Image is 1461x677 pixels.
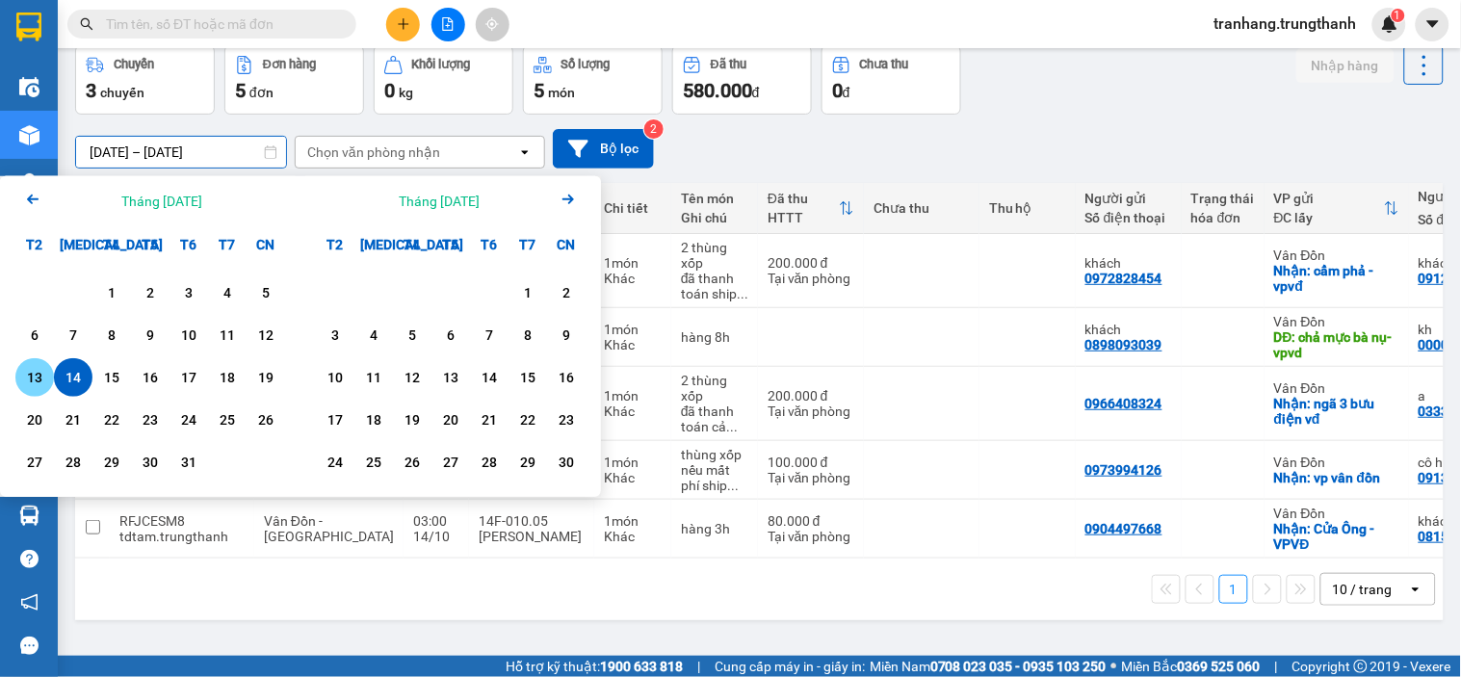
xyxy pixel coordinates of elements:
[170,443,208,482] div: Choose Thứ Sáu, tháng 10 31 2025. It's available.
[1191,210,1255,225] div: hóa đơn
[604,271,662,286] div: Khác
[553,324,580,347] div: 9
[547,443,586,482] div: Choose Chủ Nhật, tháng 11 30 2025. It's available.
[1392,9,1405,22] sup: 1
[437,366,464,389] div: 13
[412,58,471,71] div: Khối lượng
[431,225,470,264] div: T5
[21,188,44,214] button: Previous month.
[752,85,760,100] span: đ
[604,200,662,216] div: Chi tiết
[1122,656,1261,677] span: Miền Bắc
[137,324,164,347] div: 9
[247,401,285,439] div: Choose Chủ Nhật, tháng 10 26 2025. It's available.
[98,366,125,389] div: 15
[681,240,748,271] div: 2 thùng xốp
[60,366,87,389] div: 14
[137,366,164,389] div: 16
[1274,470,1399,485] div: Nhận: vp vân đồn
[316,358,354,397] div: Choose Thứ Hai, tháng 11 10 2025. It's available.
[92,273,131,312] div: Choose Thứ Tư, tháng 10 1 2025. It's available.
[208,225,247,264] div: T7
[393,401,431,439] div: Choose Thứ Tư, tháng 11 19 2025. It's available.
[131,273,170,312] div: Choose Thứ Năm, tháng 10 2 2025. It's available.
[1274,521,1399,552] div: Nhận: Cửa Ông -VPVĐ
[393,443,431,482] div: Choose Thứ Tư, tháng 11 26 2025. It's available.
[604,337,662,352] div: Khác
[413,529,459,544] div: 14/10
[170,358,208,397] div: Choose Thứ Sáu, tháng 10 17 2025. It's available.
[252,408,279,431] div: 26
[604,455,662,470] div: 1 món
[553,451,580,474] div: 30
[768,455,854,470] div: 100.000 đ
[832,79,843,102] span: 0
[476,408,503,431] div: 21
[1265,183,1409,234] th: Toggle SortBy
[208,273,247,312] div: Choose Thứ Bảy, tháng 10 4 2025. It's available.
[175,281,202,304] div: 3
[208,358,247,397] div: Choose Thứ Bảy, tháng 10 18 2025. It's available.
[509,273,547,312] div: Choose Thứ Bảy, tháng 11 1 2025. It's available.
[354,401,393,439] div: Choose Thứ Ba, tháng 11 18 2025. It's available.
[604,470,662,485] div: Khác
[681,404,748,434] div: đã thanh toán cả ship tận nơi 100k
[672,45,812,115] button: Đã thu580.000đ
[399,366,426,389] div: 12
[54,358,92,397] div: Selected end date. Thứ Ba, tháng 10 14 2025. It's available.
[360,324,387,347] div: 4
[553,366,580,389] div: 16
[60,451,87,474] div: 28
[60,324,87,347] div: 7
[21,451,48,474] div: 27
[1381,15,1398,33] img: icon-new-feature
[509,316,547,354] div: Choose Thứ Bảy, tháng 11 8 2025. It's available.
[697,656,700,677] span: |
[557,188,580,214] button: Next month.
[681,521,748,536] div: hàng 3h
[322,366,349,389] div: 10
[1085,210,1172,225] div: Số điện thoại
[989,200,1066,216] div: Thu hộ
[715,656,865,677] span: Cung cấp máy in - giấy in:
[399,408,426,431] div: 19
[514,366,541,389] div: 15
[15,225,54,264] div: T2
[1275,656,1278,677] span: |
[20,637,39,655] span: message
[683,79,752,102] span: 580.000
[413,513,459,529] div: 03:00
[76,137,286,168] input: Select a date range.
[399,192,480,211] div: Tháng [DATE]
[106,13,333,35] input: Tìm tên, số ĐT hoặc mã đơn
[92,443,131,482] div: Choose Thứ Tư, tháng 10 29 2025. It's available.
[316,443,354,482] div: Choose Thứ Hai, tháng 11 24 2025. It's available.
[399,451,426,474] div: 26
[252,281,279,304] div: 5
[437,408,464,431] div: 20
[92,401,131,439] div: Choose Thứ Tư, tháng 10 22 2025. It's available.
[1085,191,1172,206] div: Người gửi
[1085,337,1162,352] div: 0898093039
[322,408,349,431] div: 17
[553,129,654,169] button: Bộ lọc
[252,366,279,389] div: 19
[214,366,241,389] div: 18
[1296,48,1395,83] button: Nhập hàng
[485,17,499,31] span: aim
[397,17,410,31] span: plus
[170,316,208,354] div: Choose Thứ Sáu, tháng 10 10 2025. It's available.
[547,225,586,264] div: CN
[137,451,164,474] div: 30
[175,451,202,474] div: 31
[1408,582,1423,597] svg: open
[509,401,547,439] div: Choose Thứ Bảy, tháng 11 22 2025. It's available.
[476,8,509,41] button: aim
[1424,15,1442,33] span: caret-down
[431,358,470,397] div: Choose Thứ Năm, tháng 11 13 2025. It's available.
[374,45,513,115] button: Khối lượng0kg
[360,366,387,389] div: 11
[15,401,54,439] div: Choose Thứ Hai, tháng 10 20 2025. It's available.
[681,462,748,493] div: nếu mất phí ship đầu trên thanh toán
[843,85,850,100] span: đ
